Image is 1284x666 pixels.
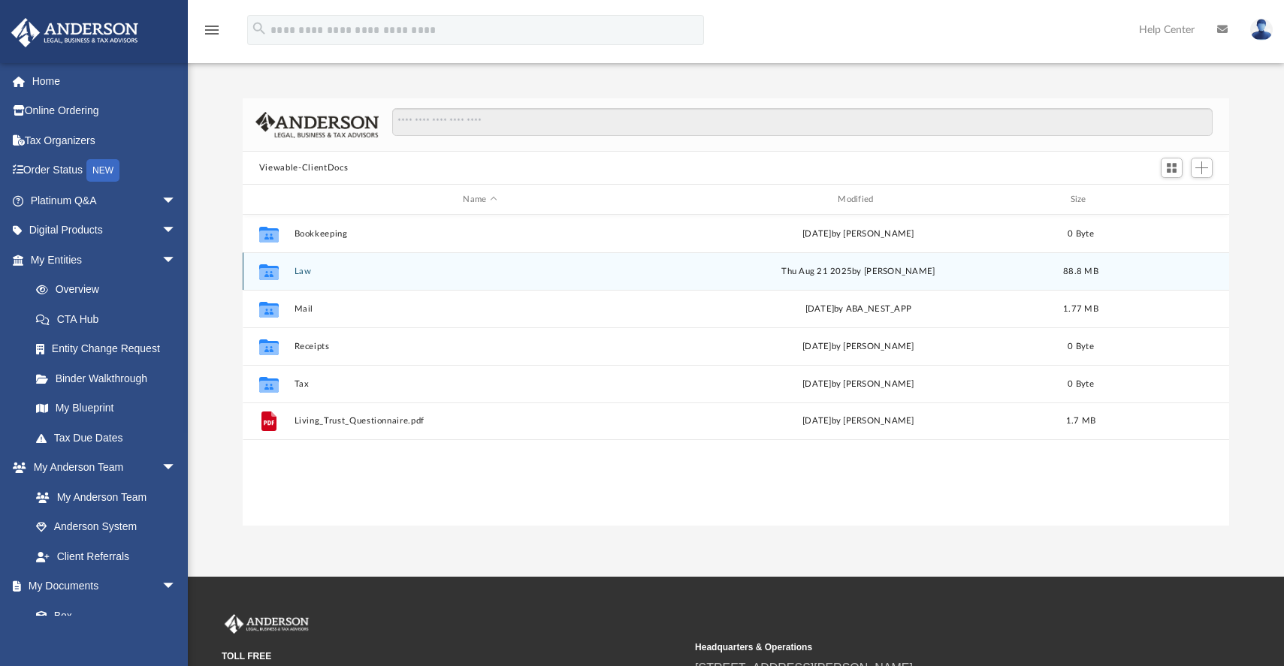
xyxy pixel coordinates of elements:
button: Living_Trust_Questionnaire.pdf [294,416,666,426]
a: Home [11,66,199,96]
div: [DATE] by [PERSON_NAME] [672,378,1044,391]
a: Order StatusNEW [11,155,199,186]
span: arrow_drop_down [162,185,192,216]
span: 0 Byte [1068,230,1094,238]
small: Headquarters & Operations [695,640,1158,654]
button: Law [294,267,666,276]
i: menu [203,21,221,39]
a: Entity Change Request [21,334,199,364]
a: Binder Walkthrough [21,363,199,393]
a: Online Ordering [11,96,199,126]
span: arrow_drop_down [162,571,192,602]
button: Switch to Grid View [1161,158,1183,179]
div: NEW [86,159,119,182]
button: Receipts [294,342,666,351]
div: id [1117,193,1222,206]
a: Anderson System [21,512,192,542]
div: Size [1050,193,1110,206]
div: [DATE] by [PERSON_NAME] [672,340,1044,354]
a: My Blueprint [21,393,192,423]
a: Digital Productsarrow_drop_down [11,215,199,246]
button: Mail [294,304,666,314]
button: Bookkeeping [294,229,666,239]
input: Search files and folders [392,108,1213,137]
a: Platinum Q&Aarrow_drop_down [11,185,199,215]
span: 0 Byte [1068,380,1094,388]
i: search [251,20,267,37]
button: Tax [294,379,666,389]
a: My Entitiesarrow_drop_down [11,245,199,275]
span: arrow_drop_down [162,245,192,276]
img: Anderson Advisors Platinum Portal [7,18,143,47]
a: Tax Due Dates [21,423,199,453]
a: menu [203,29,221,39]
span: arrow_drop_down [162,453,192,484]
button: Add [1191,158,1213,179]
span: 0 Byte [1068,342,1094,351]
a: Client Referrals [21,541,192,571]
div: Thu Aug 21 2025 by [PERSON_NAME] [672,265,1044,279]
div: [DATE] by ABA_NEST_APP [672,303,1044,316]
div: [DATE] by [PERSON_NAME] [672,414,1044,428]
a: Tax Organizers [11,125,199,155]
span: 88.8 MB [1063,267,1098,276]
div: grid [243,215,1229,526]
img: Anderson Advisors Platinum Portal [222,614,312,634]
div: id [249,193,287,206]
a: My Documentsarrow_drop_down [11,571,192,601]
div: [DATE] by [PERSON_NAME] [672,228,1044,241]
a: Box [21,601,184,631]
button: Viewable-ClientDocs [259,161,348,175]
span: arrow_drop_down [162,215,192,246]
img: User Pic [1250,19,1273,41]
a: My Anderson Team [21,482,184,512]
div: Name [293,193,665,206]
a: CTA Hub [21,304,199,334]
a: Overview [21,275,199,305]
span: 1.7 MB [1066,417,1096,425]
a: My Anderson Teamarrow_drop_down [11,453,192,483]
div: Modified [672,193,1044,206]
small: TOLL FREE [222,649,684,663]
span: 1.77 MB [1063,305,1098,313]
